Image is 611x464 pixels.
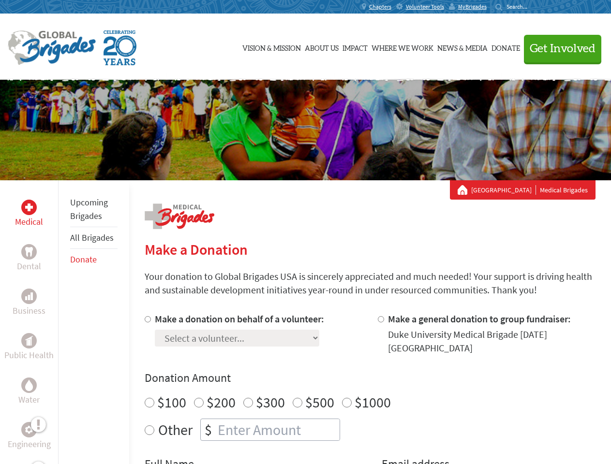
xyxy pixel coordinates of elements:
[256,393,285,411] label: $300
[507,3,534,10] input: Search...
[471,185,536,195] a: [GEOGRAPHIC_DATA]
[15,215,43,229] p: Medical
[21,333,37,348] div: Public Health
[25,247,33,256] img: Dental
[437,23,488,71] a: News & Media
[21,200,37,215] div: Medical
[458,185,588,195] div: Medical Brigades
[530,43,596,55] span: Get Involved
[25,292,33,300] img: Business
[216,419,340,440] input: Enter Amount
[18,377,40,406] a: WaterWater
[207,393,236,411] label: $200
[458,3,487,11] span: MyBrigades
[15,200,43,229] a: MedicalMedical
[70,227,118,249] li: All Brigades
[145,370,596,386] h4: Donation Amount
[25,203,33,211] img: Medical
[369,3,391,11] span: Chapters
[8,30,96,65] img: Global Brigades Logo
[343,23,368,71] a: Impact
[145,241,596,258] h2: Make a Donation
[13,304,45,318] p: Business
[388,328,596,355] div: Duke University Medical Brigade [DATE] [GEOGRAPHIC_DATA]
[201,419,216,440] div: $
[21,377,37,393] div: Water
[25,426,33,434] img: Engineering
[372,23,433,71] a: Where We Work
[17,260,41,273] p: Dental
[70,249,118,270] li: Donate
[21,244,37,260] div: Dental
[4,348,54,362] p: Public Health
[104,30,136,65] img: Global Brigades Celebrating 20 Years
[492,23,520,71] a: Donate
[155,313,324,325] label: Make a donation on behalf of a volunteer:
[4,333,54,362] a: Public HealthPublic Health
[305,393,334,411] label: $500
[70,254,97,265] a: Donate
[355,393,391,411] label: $1000
[242,23,301,71] a: Vision & Mission
[8,437,51,451] p: Engineering
[158,419,193,441] label: Other
[21,289,37,304] div: Business
[25,379,33,391] img: Water
[8,422,51,451] a: EngineeringEngineering
[305,23,339,71] a: About Us
[70,232,114,243] a: All Brigades
[70,192,118,227] li: Upcoming Brigades
[524,35,601,62] button: Get Involved
[406,3,444,11] span: Volunteer Tools
[13,289,45,318] a: BusinessBusiness
[25,336,33,346] img: Public Health
[21,422,37,437] div: Engineering
[145,270,596,297] p: Your donation to Global Brigades USA is sincerely appreciated and much needed! Your support is dr...
[388,313,571,325] label: Make a general donation to group fundraiser:
[157,393,186,411] label: $100
[18,393,40,406] p: Water
[17,244,41,273] a: DentalDental
[145,203,214,229] img: logo-medical.png
[70,197,108,221] a: Upcoming Brigades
